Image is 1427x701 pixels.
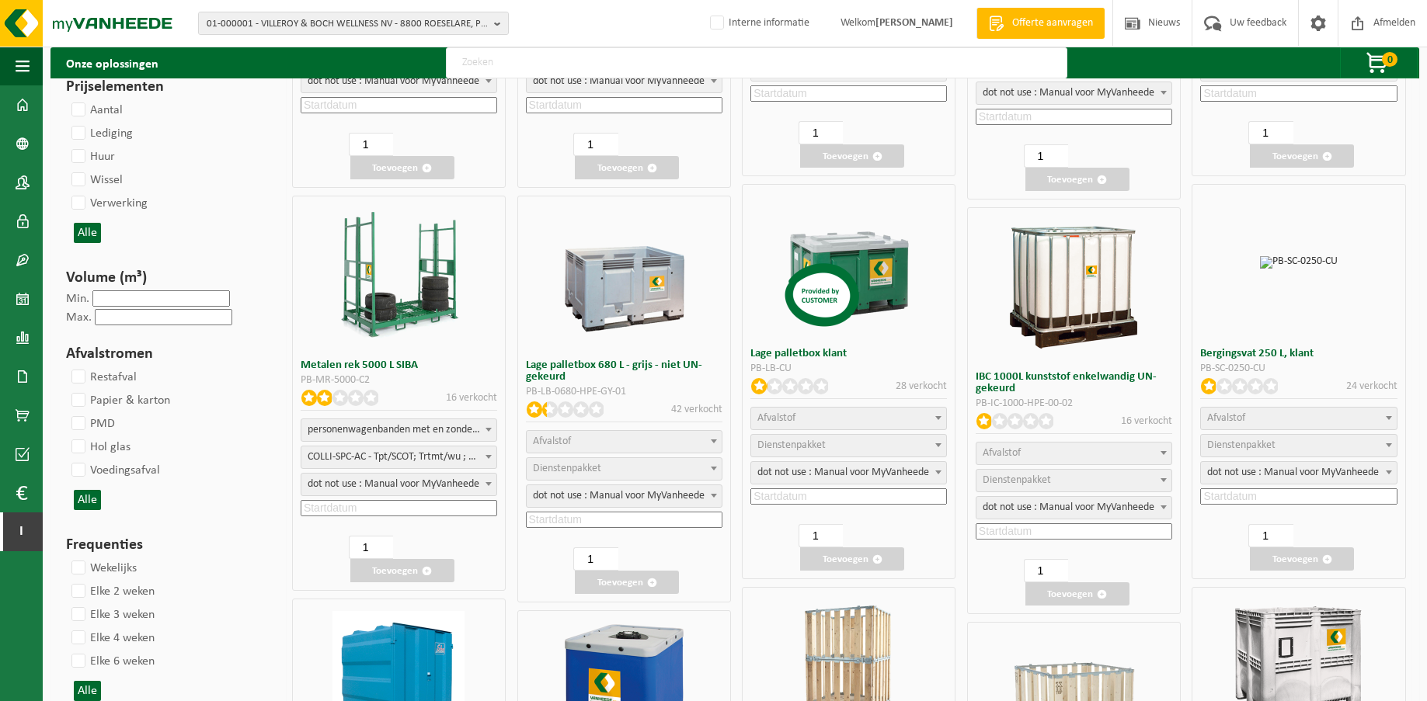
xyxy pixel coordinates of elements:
label: PMD [68,412,115,436]
label: Elke 4 weken [68,626,155,650]
input: Startdatum [526,97,722,113]
button: Alle [74,490,101,510]
div: PB-LB-CU [750,363,947,374]
button: Toevoegen [800,547,904,571]
input: Startdatum [526,512,722,528]
span: Afvalstof [1207,412,1245,424]
p: 16 verkocht [1121,413,1172,429]
button: 0 [1340,47,1418,78]
span: personenwagenbanden met en zonder velg [301,418,497,442]
div: PB-SC-0250-CU [1200,363,1397,374]
label: Interne informatie [707,12,809,35]
input: Zoeken [446,47,1067,78]
h2: Onze oplossingen [50,47,174,78]
label: Min. [66,293,89,305]
label: Voedingsafval [68,459,160,482]
p: 28 verkocht [896,378,947,394]
img: PB-LB-CU [783,196,915,328]
label: Wissel [68,168,123,192]
label: Verwerking [68,192,148,215]
span: Afvalstof [757,412,795,424]
h3: Lage palletbox 680 L - grijs - niet UN-gekeurd [526,359,722,383]
span: dot not use : Manual voor MyVanheede [1201,462,1396,484]
p: 24 verkocht [1346,378,1397,394]
span: Offerte aanvragen [1008,16,1097,31]
button: Toevoegen [350,156,454,179]
input: Startdatum [1200,488,1397,505]
span: Dienstenpakket [983,474,1051,486]
label: Papier & karton [68,389,170,412]
input: Startdatum [750,85,947,102]
img: PB-SC-0250-CU [1260,256,1338,269]
input: 1 [573,547,618,571]
span: 01-000001 - VILLEROY & BOCH WELLNESS NV - 8800 ROESELARE, POPULIERSTRAAT 1 [207,12,488,36]
strong: [PERSON_NAME] [875,17,953,29]
label: Max. [66,311,92,324]
button: Alle [74,223,101,243]
h3: Afvalstromen [66,342,263,366]
input: Startdatum [750,488,947,505]
button: Toevoegen [1025,168,1129,191]
span: COLLI-SPC-AC - Tpt/SCOT; Trtmt/wu ; Extra Tpt+Mat (SP-M-000031) [301,446,496,468]
span: personenwagenbanden met en zonder velg [301,419,496,441]
div: PB-IC-1000-HPE-00-02 [976,398,1172,409]
span: Dienstenpakket [533,463,601,474]
input: 1 [1248,121,1293,144]
h3: Bergingsvat 250 L, klant [1200,348,1397,359]
span: dot not use : Manual voor MyVanheede [750,461,947,484]
label: Lediging [68,122,133,145]
span: 0 [1382,52,1397,67]
input: Startdatum [976,109,1172,125]
span: dot not use : Manual voor MyVanheede [301,474,496,495]
button: Toevoegen [350,559,454,582]
input: Startdatum [976,523,1172,540]
span: Dienstenpakket [757,439,826,451]
div: PB-MR-5000-C2 [301,375,497,386]
input: 1 [1024,144,1068,168]
h3: IBC 1000L kunststof enkelwandig UN-gekeurd [976,371,1172,394]
input: 1 [1024,559,1068,582]
input: 1 [573,133,618,156]
button: Alle [74,681,101,701]
p: 16 verkocht [446,390,497,406]
h3: Metalen rek 5000 L SIBA [301,359,497,371]
p: 42 verkocht [671,401,722,418]
button: Toevoegen [1250,547,1354,571]
label: Elke 2 weken [68,580,155,603]
span: dot not use : Manual voor MyVanheede [976,497,1171,519]
img: PB-MR-5000-C2 [332,208,465,340]
span: dot not use : Manual voor MyVanheede [976,82,1172,105]
label: Elke 6 weken [68,650,155,673]
div: PB-LB-0680-HPE-GY-01 [526,387,722,397]
span: dot not use : Manual voor MyVanheede [301,473,497,496]
span: dot not use : Manual voor MyVanheede [301,71,496,92]
span: dot not use : Manual voor MyVanheede [527,71,722,92]
span: dot not use : Manual voor MyVanheede [751,462,946,484]
label: Aantal [68,99,123,122]
input: 1 [349,536,393,559]
span: dot not use : Manual voor MyVanheede [976,82,1171,104]
input: 1 [1248,524,1293,547]
input: Startdatum [1200,85,1397,102]
span: dot not use : Manual voor MyVanheede [526,70,722,93]
span: dot not use : Manual voor MyVanheede [301,70,497,93]
button: Toevoegen [1025,582,1129,606]
span: I [16,512,27,551]
input: 1 [799,524,843,547]
button: Toevoegen [1250,144,1354,168]
img: PB-LB-0680-HPE-GY-01 [558,208,690,340]
input: 1 [799,121,843,144]
input: Startdatum [301,500,497,516]
span: dot not use : Manual voor MyVanheede [527,485,722,507]
label: Restafval [68,366,137,389]
label: Hol glas [68,436,131,459]
h3: Frequenties [66,533,263,557]
button: Toevoegen [800,144,904,168]
label: Wekelijks [68,557,137,580]
a: Offerte aanvragen [976,8,1105,39]
span: Dienstenpakket [1207,439,1276,451]
button: Toevoegen [575,156,679,179]
span: dot not use : Manual voor MyVanheede [1200,461,1397,484]
img: PB-IC-1000-HPE-00-02 [1008,220,1140,352]
label: Elke 3 weken [68,603,155,626]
